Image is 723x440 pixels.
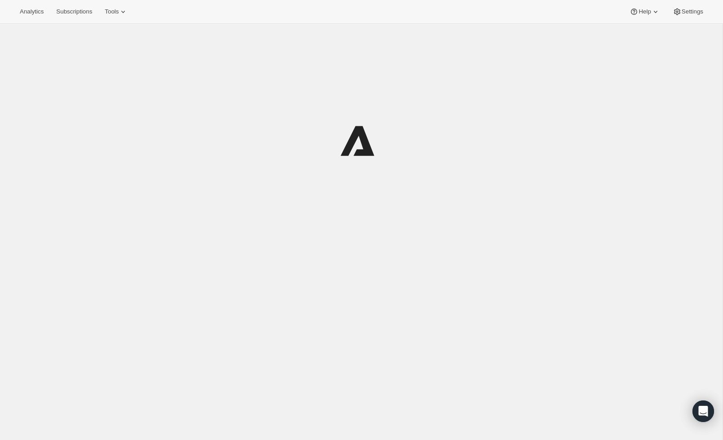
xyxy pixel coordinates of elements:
button: Help [624,5,665,18]
div: Open Intercom Messenger [692,400,714,422]
span: Subscriptions [56,8,92,15]
span: Help [639,8,651,15]
button: Analytics [14,5,49,18]
button: Tools [99,5,133,18]
span: Settings [682,8,703,15]
button: Subscriptions [51,5,98,18]
button: Settings [667,5,709,18]
span: Analytics [20,8,44,15]
span: Tools [105,8,119,15]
